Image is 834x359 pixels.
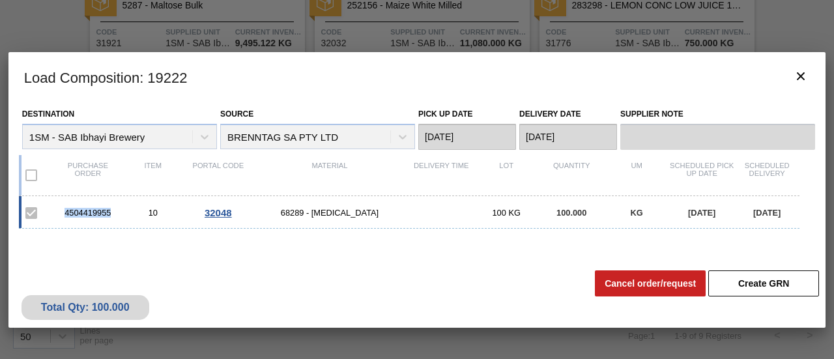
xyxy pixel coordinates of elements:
h3: Load Composition : 19222 [8,52,826,102]
label: Supplier Note [620,105,815,124]
div: Scheduled Pick up Date [669,162,734,189]
span: [DATE] [688,208,715,218]
div: Lot [474,162,539,189]
div: Material [251,162,409,189]
span: 32048 [205,207,232,218]
input: mm/dd/yyyy [519,124,617,150]
div: 100 KG [474,208,539,218]
div: Go to Order [186,207,251,218]
div: Delivery Time [409,162,474,189]
div: 4504419955 [55,208,121,218]
div: Scheduled Delivery [734,162,799,189]
span: 100.000 [556,208,586,218]
div: Total Qty: 100.000 [31,302,139,313]
div: UM [604,162,669,189]
label: Destination [22,109,74,119]
span: 68289 - Magnesium Oxide [251,208,409,218]
div: Portal code [186,162,251,189]
label: Pick up Date [418,109,473,119]
span: KG [631,208,643,218]
div: Item [121,162,186,189]
div: Purchase order [55,162,121,189]
button: Cancel order/request [595,270,706,296]
button: Create GRN [708,270,819,296]
span: [DATE] [753,208,781,218]
label: Source [220,109,253,119]
div: Quantity [539,162,604,189]
div: 10 [121,208,186,218]
label: Delivery Date [519,109,581,119]
input: mm/dd/yyyy [418,124,516,150]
